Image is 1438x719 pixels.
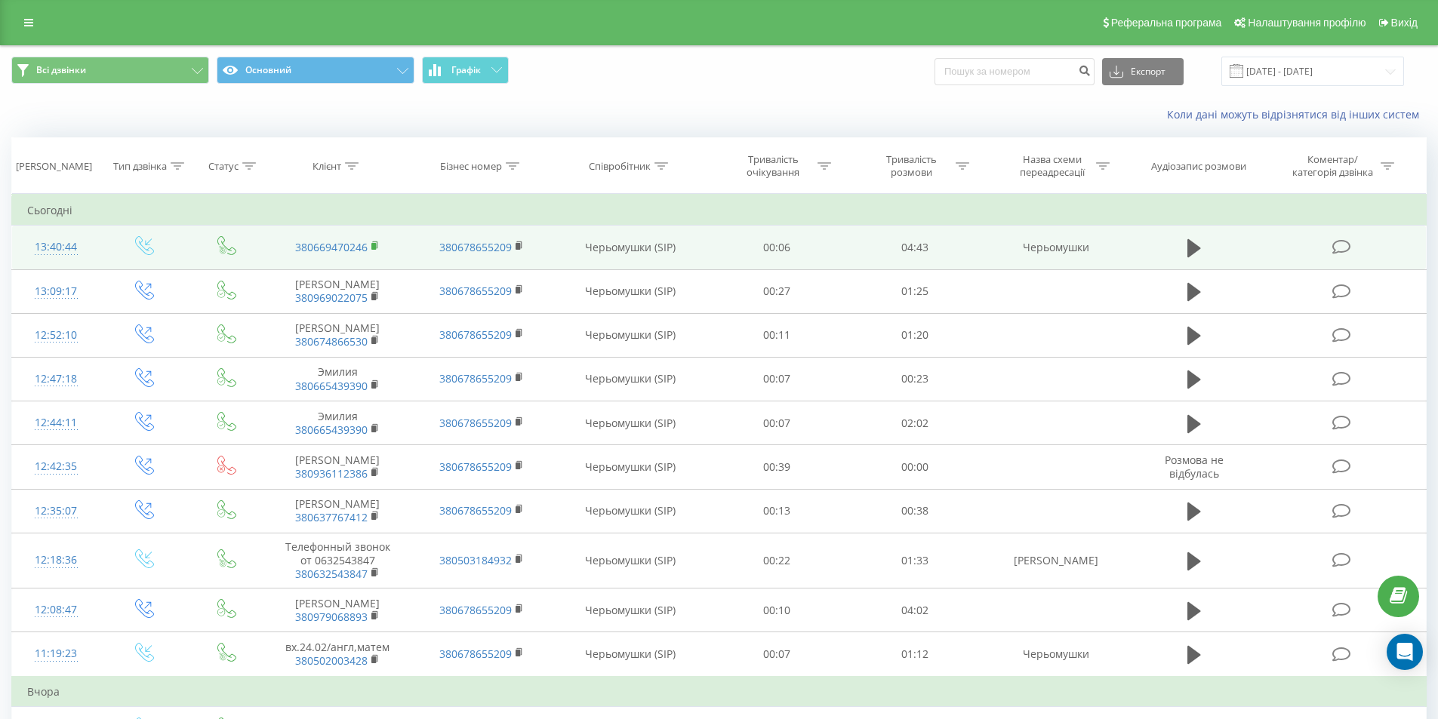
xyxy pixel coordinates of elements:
div: 12:52:10 [27,321,85,350]
td: Черьомушки (SIP) [553,357,708,401]
td: Черьомушки (SIP) [553,226,708,269]
div: 12:42:35 [27,452,85,481]
td: 04:02 [846,588,984,632]
td: 00:13 [708,489,846,533]
div: 12:18:36 [27,545,85,575]
td: [PERSON_NAME] [266,269,409,313]
span: Налаштування профілю [1248,17,1366,29]
td: 00:10 [708,588,846,632]
a: 380669470246 [295,240,368,254]
td: 01:33 [846,533,984,588]
div: Статус [208,160,239,173]
div: 11:19:23 [27,639,85,668]
td: Телефонный звонок от 0632543847 [266,533,409,588]
td: [PERSON_NAME] [266,588,409,632]
td: 00:11 [708,313,846,357]
td: вх.24.02/англ,матем [266,632,409,677]
div: Аудіозапис розмови [1151,160,1246,173]
td: 00:07 [708,357,846,401]
div: 12:08:47 [27,595,85,625]
a: 380678655209 [439,459,512,474]
td: [PERSON_NAME] [266,489,409,533]
a: 380678655209 [439,240,512,254]
a: 380678655209 [439,603,512,617]
td: Черьомушки (SIP) [553,269,708,313]
td: 01:12 [846,632,984,677]
td: 00:27 [708,269,846,313]
span: Реферальна програма [1111,17,1222,29]
a: 380502003428 [295,653,368,668]
div: Клієнт [313,160,341,173]
td: Черьомушки (SIP) [553,445,708,489]
td: Черьомушки (SIP) [553,533,708,588]
div: 12:44:11 [27,408,85,438]
div: 13:40:44 [27,232,85,262]
td: [PERSON_NAME] [984,533,1127,588]
a: 380678655209 [439,284,512,298]
td: Черьомушки (SIP) [553,313,708,357]
div: Бізнес номер [440,160,502,173]
button: Основний [217,57,414,84]
button: Експорт [1102,58,1184,85]
td: 00:07 [708,632,846,677]
button: Всі дзвінки [11,57,209,84]
td: [PERSON_NAME] [266,445,409,489]
a: 380637767412 [295,510,368,524]
div: [PERSON_NAME] [16,160,92,173]
div: Назва схеми переадресації [1012,153,1092,179]
td: Черьомушки [984,226,1127,269]
td: Вчора [12,677,1427,707]
td: Черьомушки [984,632,1127,677]
span: Графік [451,65,481,75]
a: 380969022075 [295,290,368,305]
td: 00:00 [846,445,984,489]
td: 01:25 [846,269,984,313]
div: Тривалість розмови [871,153,952,179]
a: 380678655209 [439,327,512,342]
span: Вихід [1391,17,1418,29]
a: 380674866530 [295,334,368,349]
a: 380665439390 [295,422,368,437]
a: 380503184932 [439,553,512,567]
div: Коментар/категорія дзвінка [1289,153,1377,179]
div: Open Intercom Messenger [1387,634,1423,670]
a: 380936112386 [295,466,368,481]
input: Пошук за номером [935,58,1095,85]
td: Черьомушки (SIP) [553,632,708,677]
td: Эмилия [266,401,409,445]
a: 380632543847 [295,567,368,581]
td: 00:07 [708,401,846,445]
a: 380678655209 [439,503,512,518]
td: 00:38 [846,489,984,533]
td: Черьомушки (SIP) [553,401,708,445]
td: 04:43 [846,226,984,269]
td: 00:39 [708,445,846,489]
td: Сьогодні [12,195,1427,226]
td: Эмилия [266,357,409,401]
div: 12:35:07 [27,496,85,526]
td: 00:23 [846,357,984,401]
button: Графік [422,57,509,84]
td: [PERSON_NAME] [266,313,409,357]
a: 380678655209 [439,647,512,661]
td: Черьомушки (SIP) [553,588,708,632]
td: 00:22 [708,533,846,588]
a: 380678655209 [439,371,512,386]
td: Черьомушки (SIP) [553,489,708,533]
a: 380979068893 [295,610,368,624]
div: Співробітник [589,160,651,173]
a: Коли дані можуть відрізнятися вiд інших систем [1167,107,1427,121]
td: 00:06 [708,226,846,269]
div: Тривалість очікування [733,153,814,179]
td: 02:02 [846,401,984,445]
span: Розмова не відбулась [1165,453,1224,481]
div: 13:09:17 [27,277,85,306]
td: 01:20 [846,313,984,357]
div: 12:47:18 [27,364,85,394]
a: 380678655209 [439,416,512,430]
a: 380665439390 [295,379,368,393]
span: Всі дзвінки [36,64,86,76]
div: Тип дзвінка [113,160,167,173]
